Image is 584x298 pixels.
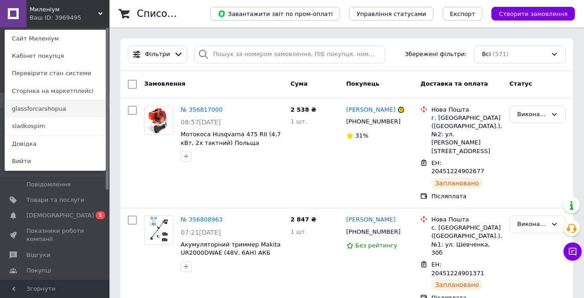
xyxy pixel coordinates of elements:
img: Фото товару [148,216,170,244]
div: Заплановано [431,178,483,189]
span: ЕН: 20451224902677 [431,159,484,175]
h1: Список замовлень [137,8,229,19]
span: Замовлення [144,80,185,87]
span: 07:21[DATE] [181,229,221,236]
button: Створити замовлення [491,7,575,21]
span: Cума [291,80,308,87]
span: Завантажити звіт по пром-оплаті [218,10,333,18]
a: glassforcarshopua [5,100,105,118]
span: Збережені фільтри: [405,50,467,59]
div: Виконано [517,110,547,119]
span: 08:57[DATE] [181,118,221,126]
span: Створити замовлення [499,10,568,17]
span: Повідомлення [26,180,71,189]
span: Всі [482,50,491,59]
span: 31% [355,132,369,139]
span: Показники роботи компанії [26,227,84,243]
span: ЕН: 20451224901371 [431,261,484,277]
a: Акумуляторний триммер Makita UR2000DWAE (48V, 6AH) АКБ безщітковий триммер Макіта [181,241,281,265]
a: Кабінет покупця [5,47,105,65]
div: Ваш ID: 3969495 [30,14,68,22]
button: Чат з покупцем [563,242,582,261]
a: Фото товару [144,106,173,135]
img: Фото товару [145,106,173,134]
span: 1 шт. [291,118,307,125]
span: Миленіум [30,5,98,14]
div: [PHONE_NUMBER] [344,226,402,238]
a: Створити замовлення [482,10,575,17]
input: Пошук за номером замовлення, ПІБ покупця, номером телефону, Email, номером накладної [194,46,385,63]
span: Експорт [450,10,475,17]
a: № 356817000 [181,106,223,113]
span: Товари та послуги [26,196,84,204]
a: Довідка [5,135,105,153]
div: Заплановано [431,279,483,290]
span: Без рейтингу [355,242,397,249]
span: Доставка та оплата [420,80,488,87]
div: Нова Пошта [431,216,502,224]
div: Виконано [517,220,547,229]
div: г. [GEOGRAPHIC_DATA] ([GEOGRAPHIC_DATA].), №2: ул. [PERSON_NAME][STREET_ADDRESS] [431,114,502,155]
button: Завантажити звіт по пром-оплаті [210,7,340,21]
div: Нова Пошта [431,106,502,114]
span: Управління статусами [356,10,426,17]
div: с. [GEOGRAPHIC_DATA] ([GEOGRAPHIC_DATA].), №1: ул. Шевченка, 30б [431,224,502,257]
span: Відгуки [26,251,50,259]
a: [PERSON_NAME] [346,106,396,114]
span: 2 847 ₴ [291,216,316,223]
a: Перевірити стан системи [5,65,105,82]
button: Експорт [443,7,483,21]
span: Покупець [346,80,380,87]
span: (571) [493,51,509,57]
div: Післяплата [431,192,502,200]
span: [DEMOGRAPHIC_DATA] [26,211,94,220]
a: Вийти [5,153,105,170]
span: 2 538 ₴ [291,106,316,113]
a: Фото товару [144,216,173,245]
a: [PERSON_NAME] [346,216,396,224]
a: № 356808963 [181,216,223,223]
button: Управління статусами [349,7,433,21]
span: 1 [96,211,105,219]
span: 1 шт. [291,228,307,235]
a: sladkospim [5,118,105,135]
a: Сайт Миленіум [5,30,105,47]
a: Сторінка на маркетплейсі [5,82,105,100]
span: Покупці [26,267,51,275]
span: Статус [510,80,532,87]
a: Мотокоса Husqvarna 475 RII (4,7 кВт, 2х тактний) Польща Бензокоса Хускварна [181,131,281,154]
div: [PHONE_NUMBER] [344,116,402,128]
span: Фільтри [145,50,170,59]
